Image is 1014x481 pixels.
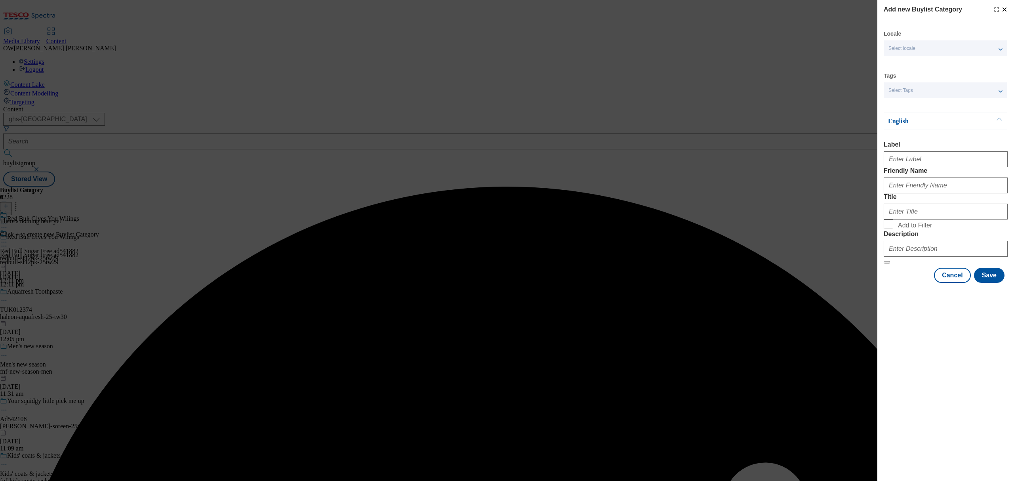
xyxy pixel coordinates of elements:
[884,167,1008,174] label: Friendly Name
[888,117,971,125] p: English
[884,204,1008,220] input: Enter Title
[888,46,915,52] span: Select locale
[884,241,1008,257] input: Enter Description
[884,151,1008,167] input: Enter Label
[934,268,970,283] button: Cancel
[884,74,896,78] label: Tags
[884,231,1008,238] label: Description
[884,141,1008,148] label: Label
[884,32,901,36] label: Locale
[884,178,1008,193] input: Enter Friendly Name
[884,82,1007,98] button: Select Tags
[884,193,1008,200] label: Title
[884,5,962,14] h4: Add new Buylist Category
[884,40,1007,56] button: Select locale
[974,268,1004,283] button: Save
[888,88,913,94] span: Select Tags
[898,222,932,229] span: Add to Filter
